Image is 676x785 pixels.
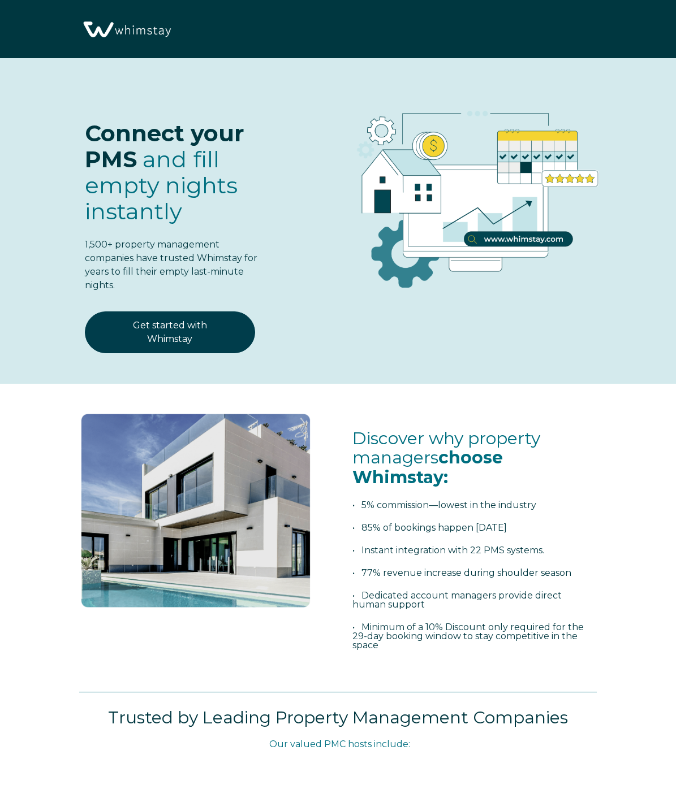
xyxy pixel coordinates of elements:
span: Discover why property managers [352,428,540,488]
span: Connect your PMS [85,119,244,173]
span: 1,500+ property management companies have trusted Whimstay for years to fill their empty last-min... [85,239,257,290]
span: Trusted by Leading Property Management Companies [108,707,568,728]
span: • 5% commission—lowest in the industry [352,500,536,510]
span: • 77% revenue increase during shoulder season [352,567,571,578]
img: RBO Ilustrations-03 [302,81,642,303]
span: fill empty nights instantly [85,145,238,225]
span: • Instant integration with 22 PMS systems. [352,545,544,556]
span: • Dedicated account managers provide direct human support [352,590,562,610]
span: choose Whimstay: [352,447,503,488]
img: Whimstay Logo-02 1 [79,6,174,54]
a: Get started with Whimstay [85,311,255,353]
span: • Minimum of a 10% Discount only required for the 29-day booking window to stay competitive in th... [352,622,584,650]
span: and [85,145,238,225]
img: foto 1 [74,406,318,615]
span: Our valued PMC hosts include:​ [269,739,410,749]
span: • 85% of bookings happen [DATE] [352,522,507,533]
